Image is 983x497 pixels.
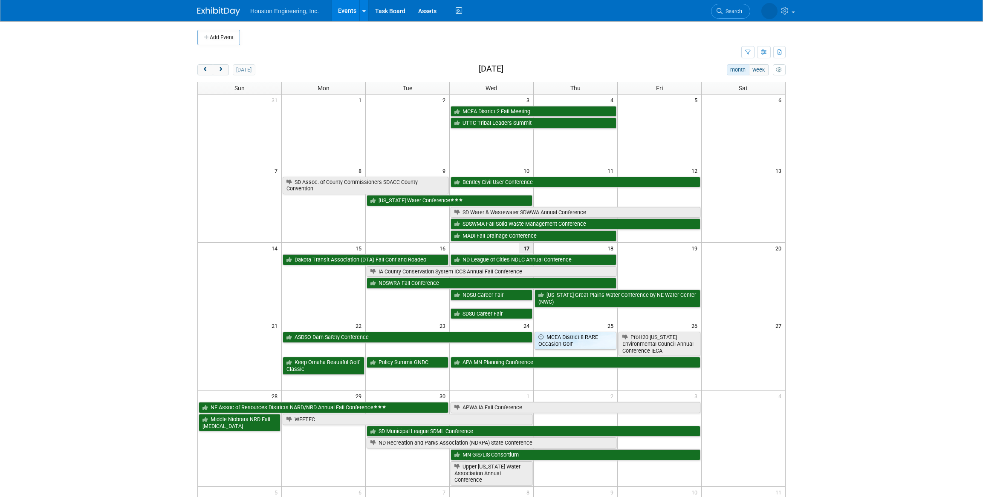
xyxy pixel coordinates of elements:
[271,320,281,331] span: 21
[775,243,785,253] span: 20
[283,332,532,343] a: ASDSO Dam Safety Conference
[610,95,617,105] span: 4
[711,4,750,19] a: Search
[607,320,617,331] span: 25
[451,449,700,460] a: MN GIS/LIS Consortium
[535,290,700,307] a: [US_STATE] Great Plains Water Conference by NE Water Center (NWC)
[451,218,700,230] a: SDSWMA Fall Solid Waste Management Conference
[656,85,663,92] span: Fri
[283,357,364,374] a: Keep Omaha Beautiful Golf Classic
[519,243,533,253] span: 17
[439,391,449,401] span: 30
[318,85,330,92] span: Mon
[451,118,616,129] a: UTTC Tribal Leaders Summit
[773,64,786,75] button: myCustomButton
[610,391,617,401] span: 2
[761,3,778,19] img: Heidi Joarnt
[451,461,532,486] a: Upper [US_STATE] Water Association Annual Conference
[367,357,448,368] a: Policy Summit GNDC
[451,357,700,368] a: APA MN Planning Conference
[439,243,449,253] span: 16
[570,85,581,92] span: Thu
[778,391,785,401] span: 4
[367,426,700,437] a: SD Municipal League SDML Conference
[526,95,533,105] span: 3
[358,95,365,105] span: 1
[723,8,742,14] span: Search
[526,391,533,401] span: 1
[451,230,616,241] a: MADI Fall Drainage Conference
[283,177,448,194] a: SD Assoc. of County Commissioners SDACC County Convention
[776,67,782,73] i: Personalize Calendar
[271,95,281,105] span: 31
[451,207,700,218] a: SD Water & Wastewater SDWWA Annual Conference
[367,195,532,206] a: [US_STATE] Water Conference
[355,391,365,401] span: 29
[694,95,701,105] span: 5
[775,320,785,331] span: 27
[439,320,449,331] span: 23
[233,64,255,75] button: [DATE]
[271,243,281,253] span: 14
[451,308,532,319] a: SDSU Career Fair
[739,85,748,92] span: Sat
[451,290,532,301] a: NDSU Career Fair
[691,243,701,253] span: 19
[197,30,240,45] button: Add Event
[199,402,448,413] a: NE Assoc of Resources Districts NARD/NRD Annual Fall Conference
[607,243,617,253] span: 18
[234,85,245,92] span: Sun
[694,391,701,401] span: 3
[523,320,533,331] span: 24
[367,266,616,277] a: IA County Conservation System ICCS Annual Fall Conference
[250,8,319,14] span: Houston Engineering, Inc.
[271,391,281,401] span: 28
[451,254,616,265] a: ND League of Cities NDLC Annual Conference
[442,95,449,105] span: 2
[213,64,228,75] button: next
[535,332,616,349] a: MCEA District 8 RARE Occasion Golf
[619,332,700,356] a: ProH20 [US_STATE] Environmental Council Annual Conference IECA
[451,402,700,413] a: APWA IA Fall Conference
[778,95,785,105] span: 6
[283,254,448,265] a: Dakota Transit Association (DTA) Fall Conf and Roadeo
[367,437,616,448] a: ND Recreation and Parks Association (NDRPA) State Conference
[749,64,769,75] button: week
[479,64,503,74] h2: [DATE]
[283,414,532,425] a: WEFTEC
[358,165,365,176] span: 8
[355,320,365,331] span: 22
[403,85,412,92] span: Tue
[197,64,213,75] button: prev
[355,243,365,253] span: 15
[451,177,700,188] a: Bentley Civil User Conference
[486,85,497,92] span: Wed
[607,165,617,176] span: 11
[197,7,240,16] img: ExhibitDay
[691,320,701,331] span: 26
[442,165,449,176] span: 9
[367,278,616,289] a: NDSWRA Fall Conference
[451,106,616,117] a: MCEA District 2 Fall Meeting
[691,165,701,176] span: 12
[274,165,281,176] span: 7
[775,165,785,176] span: 13
[199,414,280,431] a: Middle Niobrara NRD Fall [MEDICAL_DATA]
[523,165,533,176] span: 10
[727,64,749,75] button: month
